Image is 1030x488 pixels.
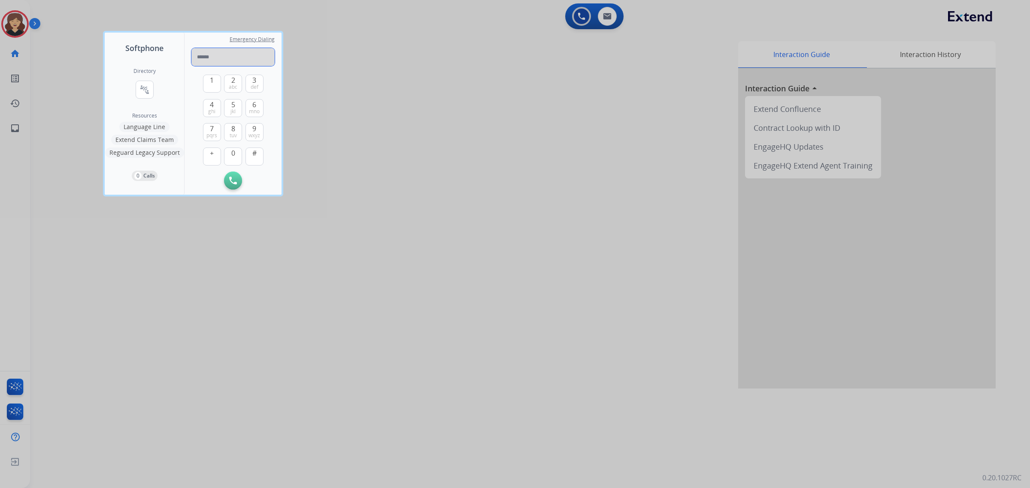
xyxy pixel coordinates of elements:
[229,177,237,184] img: call-button
[230,36,275,43] span: Emergency Dialing
[105,148,184,158] button: Reguard Legacy Support
[203,123,221,141] button: 7pqrs
[224,75,242,93] button: 2abc
[230,132,237,139] span: tuv
[203,148,221,166] button: +
[208,108,215,115] span: ghi
[134,172,142,180] p: 0
[132,171,158,181] button: 0Calls
[231,75,235,85] span: 2
[252,99,256,110] span: 6
[248,132,260,139] span: wxyz
[245,123,264,141] button: 9wxyz
[203,99,221,117] button: 4ghi
[251,84,258,90] span: def
[245,75,264,93] button: 3def
[249,108,260,115] span: mno
[224,99,242,117] button: 5jkl
[231,99,235,110] span: 5
[139,84,150,95] mat-icon: connect_without_contact
[143,172,155,180] p: Calls
[229,84,237,90] span: abc
[231,124,235,134] span: 8
[210,99,214,110] span: 4
[119,122,170,132] button: Language Line
[206,132,217,139] span: pqrs
[125,42,164,54] span: Softphone
[252,124,256,134] span: 9
[230,108,236,115] span: jkl
[982,473,1021,483] p: 0.20.1027RC
[245,148,264,166] button: #
[111,135,178,145] button: Extend Claims Team
[203,75,221,93] button: 1
[210,148,214,158] span: +
[224,148,242,166] button: 0
[224,123,242,141] button: 8tuv
[252,148,257,158] span: #
[231,148,235,158] span: 0
[252,75,256,85] span: 3
[210,75,214,85] span: 1
[133,68,156,75] h2: Directory
[210,124,214,134] span: 7
[132,112,157,119] span: Resources
[245,99,264,117] button: 6mno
